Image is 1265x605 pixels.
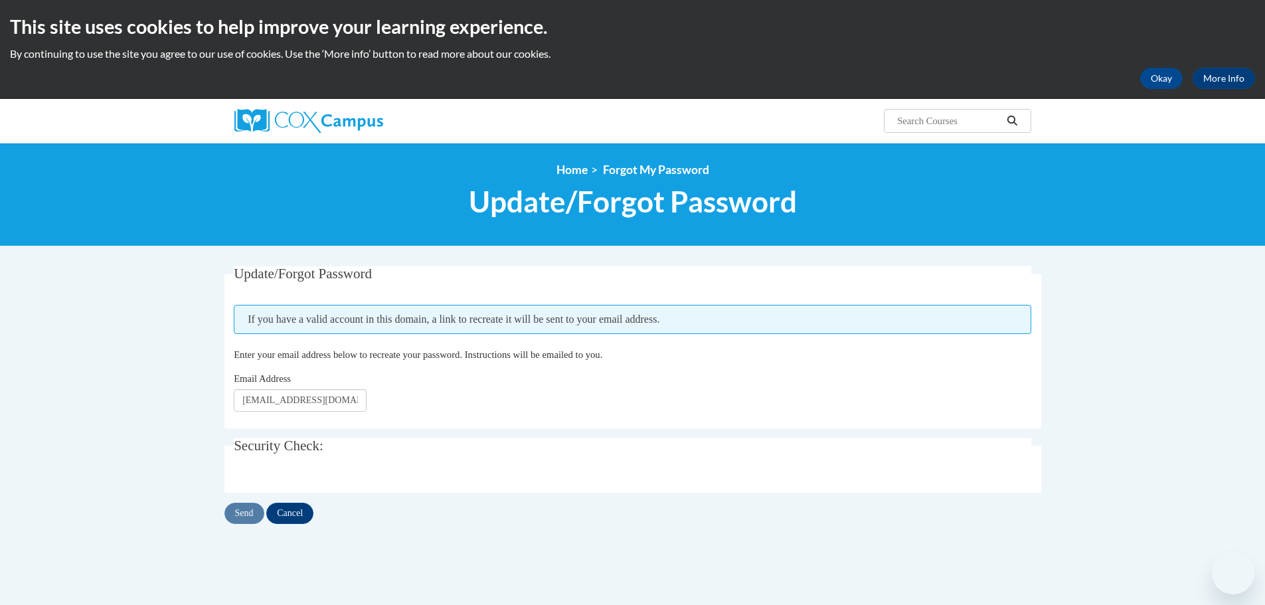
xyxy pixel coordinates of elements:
a: More Info [1193,68,1255,89]
img: Cox Campus [234,109,383,133]
span: Email Address [234,373,291,384]
input: Cancel [266,503,313,524]
p: By continuing to use the site you agree to our use of cookies. Use the ‘More info’ button to read... [10,46,1255,61]
span: Update/Forgot Password [234,266,372,282]
a: Home [556,163,588,177]
input: Email [234,389,367,412]
a: Cox Campus [234,109,487,133]
h2: This site uses cookies to help improve your learning experience. [10,13,1255,40]
span: Update/Forgot Password [469,184,797,219]
span: Security Check: [234,438,323,454]
span: Forgot My Password [603,163,709,177]
iframe: Button to launch messaging window [1212,552,1254,594]
input: Search Courses [896,113,1002,129]
button: Okay [1140,68,1183,89]
span: Enter your email address below to recreate your password. Instructions will be emailed to you. [234,349,602,360]
span: If you have a valid account in this domain, a link to recreate it will be sent to your email addr... [234,305,1031,334]
button: Search [1002,113,1022,129]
